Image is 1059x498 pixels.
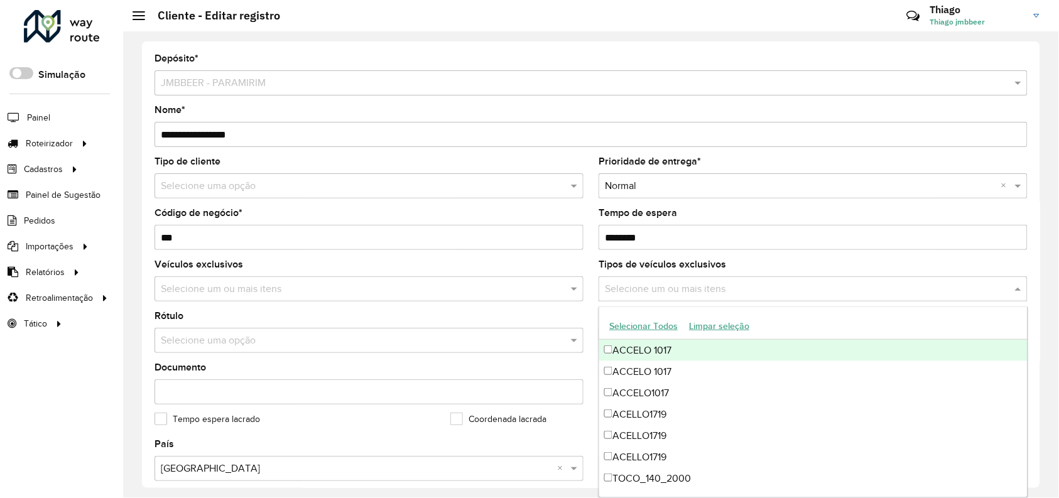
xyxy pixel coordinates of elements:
[24,163,63,176] span: Cadastros
[26,240,73,253] span: Importações
[599,306,1028,498] ng-dropdown-panel: Options list
[26,137,73,150] span: Roteirizador
[26,291,93,305] span: Retroalimentação
[900,3,927,30] a: Contato Rápido
[1001,178,1012,193] span: Clear all
[27,111,50,124] span: Painel
[599,154,701,169] label: Prioridade de entrega
[145,9,280,23] h2: Cliente - Editar registro
[599,361,1027,382] div: ACCELO 1017
[599,404,1027,425] div: ACELLO1719
[604,317,683,336] button: Selecionar Todos
[599,205,677,220] label: Tempo de espera
[155,102,185,117] label: Nome
[930,16,1024,28] span: Thiago jmbbeer
[26,188,100,202] span: Painel de Sugestão
[557,461,568,476] span: Clear all
[155,308,183,323] label: Rótulo
[599,468,1027,489] div: TOCO_140_2000
[599,340,1027,361] div: ACCELO 1017
[930,4,1024,16] h3: Thiago
[24,317,47,330] span: Tático
[24,214,55,227] span: Pedidos
[155,205,242,220] label: Código de negócio
[599,425,1027,447] div: ACELLO1719
[599,257,726,272] label: Tipos de veículos exclusivos
[683,317,755,336] button: Limpar seleção
[599,447,1027,468] div: ACELLO1719
[155,51,198,66] label: Depósito
[155,360,206,375] label: Documento
[450,413,546,426] label: Coordenada lacrada
[38,67,85,82] label: Simulação
[155,154,220,169] label: Tipo de cliente
[155,257,243,272] label: Veículos exclusivos
[155,436,174,452] label: País
[26,266,65,279] span: Relatórios
[155,413,260,426] label: Tempo espera lacrado
[599,382,1027,404] div: ACCELO1017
